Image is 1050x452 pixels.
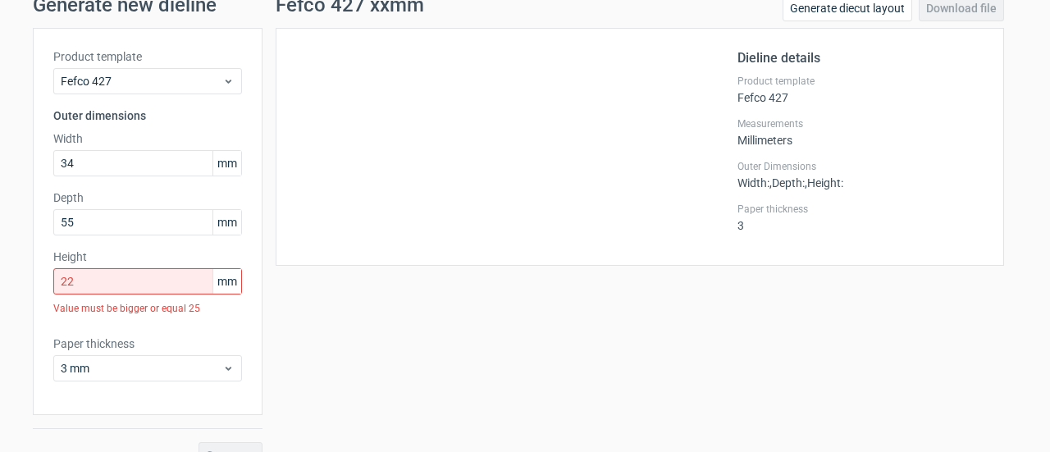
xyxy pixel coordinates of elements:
[212,269,241,294] span: mm
[737,75,984,88] label: Product template
[53,336,242,352] label: Paper thickness
[805,176,843,189] span: , Height :
[212,210,241,235] span: mm
[737,75,984,104] div: Fefco 427
[53,48,242,65] label: Product template
[53,249,242,265] label: Height
[737,117,984,130] label: Measurements
[737,160,984,173] label: Outer Dimensions
[53,107,242,124] h3: Outer dimensions
[61,360,222,377] span: 3 mm
[212,151,241,176] span: mm
[737,203,984,216] label: Paper thickness
[737,203,984,232] div: 3
[53,130,242,147] label: Width
[737,117,984,147] div: Millimeters
[53,189,242,206] label: Depth
[769,176,805,189] span: , Depth :
[737,48,984,68] h2: Dieline details
[737,176,769,189] span: Width :
[61,73,222,89] span: Fefco 427
[53,294,242,322] div: Value must be bigger or equal 25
